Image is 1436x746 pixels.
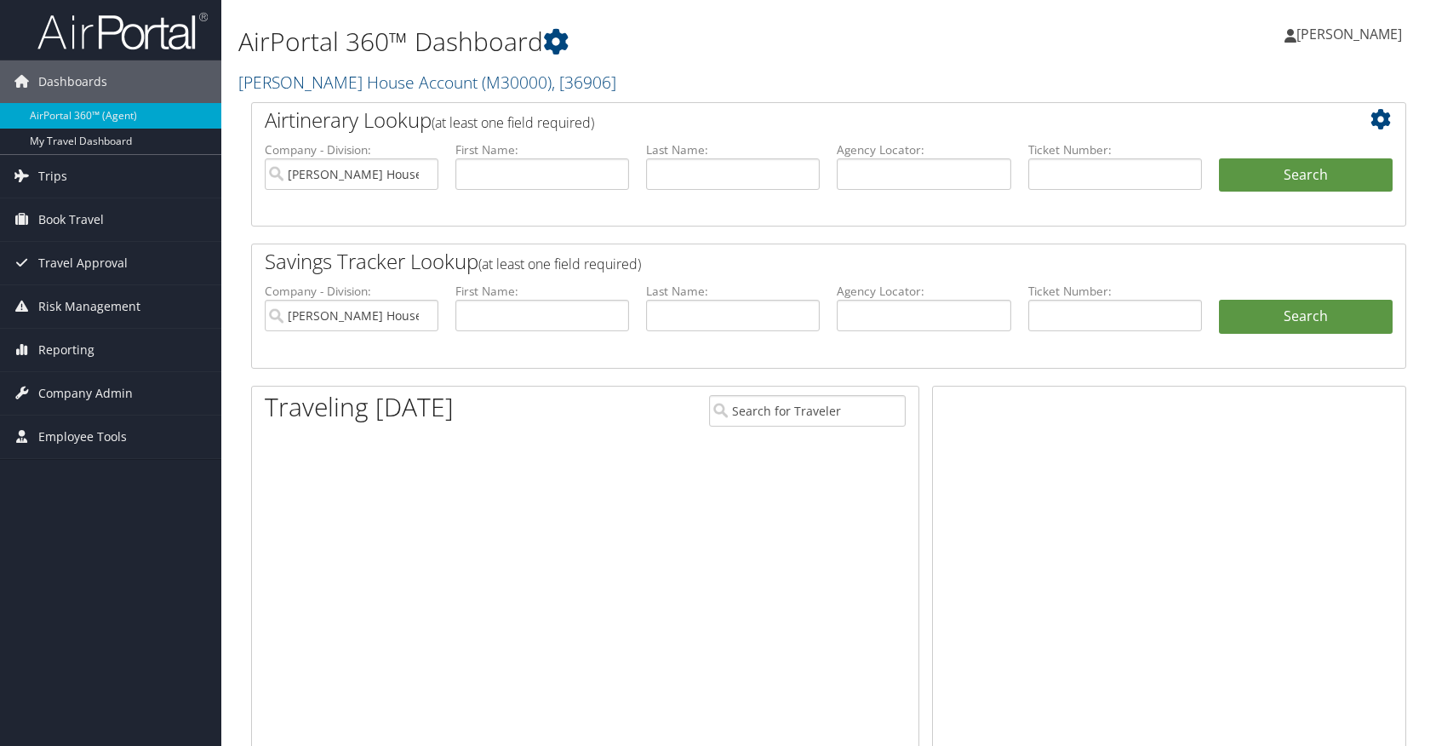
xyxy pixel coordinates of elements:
a: [PERSON_NAME] House Account [238,71,616,94]
span: Travel Approval [38,242,128,284]
h1: AirPortal 360™ Dashboard [238,24,1026,60]
label: First Name: [455,283,629,300]
span: Company Admin [38,372,133,415]
h2: Savings Tracker Lookup [265,247,1296,276]
h1: Traveling [DATE] [265,389,454,425]
input: search accounts [265,300,438,331]
a: Search [1219,300,1393,334]
span: [PERSON_NAME] [1296,25,1402,43]
span: Book Travel [38,198,104,241]
span: Employee Tools [38,416,127,458]
label: Ticket Number: [1028,141,1202,158]
img: airportal-logo.png [37,11,208,51]
label: Last Name: [646,283,820,300]
label: Company - Division: [265,141,438,158]
button: Search [1219,158,1393,192]
label: Last Name: [646,141,820,158]
span: ( M30000 ) [482,71,552,94]
span: Dashboards [38,60,107,103]
label: Ticket Number: [1028,283,1202,300]
span: (at least one field required) [432,113,594,132]
label: First Name: [455,141,629,158]
label: Agency Locator: [837,283,1010,300]
span: , [ 36906 ] [552,71,616,94]
h2: Airtinerary Lookup [265,106,1296,135]
a: [PERSON_NAME] [1284,9,1419,60]
span: (at least one field required) [478,255,641,273]
label: Company - Division: [265,283,438,300]
span: Risk Management [38,285,140,328]
label: Agency Locator: [837,141,1010,158]
input: Search for Traveler [709,395,906,427]
span: Reporting [38,329,94,371]
span: Trips [38,155,67,198]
